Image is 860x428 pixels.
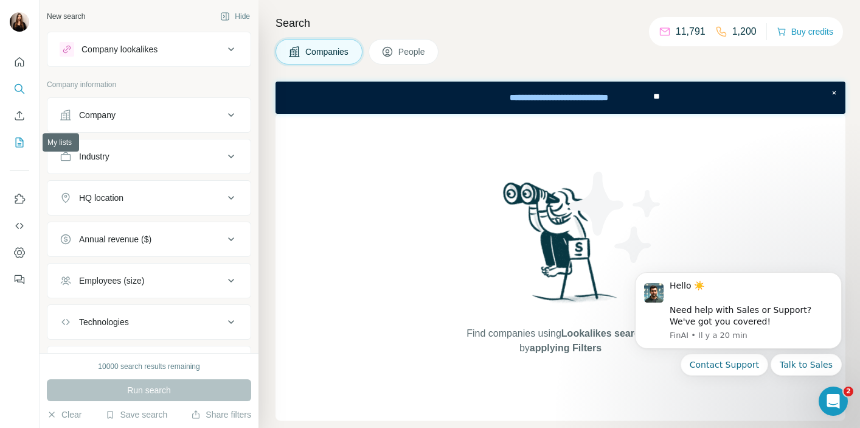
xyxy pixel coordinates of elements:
button: Hide [212,7,258,26]
p: 11,791 [676,24,706,39]
iframe: Intercom notifications message [617,259,860,422]
button: Save search [105,409,167,421]
div: Technologies [79,316,129,328]
button: Feedback [10,268,29,290]
button: Share filters [191,409,251,421]
div: 10000 search results remaining [98,361,199,372]
p: 1,200 [732,24,757,39]
button: Technologies [47,307,251,337]
button: Enrich CSV [10,105,29,127]
span: People [398,46,426,58]
button: Quick start [10,51,29,73]
span: Companies [305,46,350,58]
button: Buy credits [777,23,833,40]
button: My lists [10,132,29,153]
button: Company [47,100,251,130]
button: Keywords [47,349,251,378]
div: HQ location [79,192,123,204]
img: Surfe Illustration - Stars [561,163,670,272]
button: Employees (size) [47,266,251,295]
button: Clear [47,409,81,421]
span: Find companies using or by [463,326,657,356]
button: Company lookalikes [47,35,251,64]
img: Surfe Illustration - Woman searching with binoculars [498,179,624,315]
button: Use Surfe API [10,215,29,237]
h4: Search [276,15,845,32]
div: Annual revenue ($) [79,233,151,245]
button: Dashboard [10,242,29,264]
iframe: Banner [276,82,845,114]
button: Annual revenue ($) [47,225,251,254]
span: applying Filters [530,343,602,353]
div: New search [47,11,85,22]
iframe: Intercom live chat [819,387,848,416]
div: Industry [79,150,109,163]
div: Employees (size) [79,275,144,287]
span: Lookalikes search [561,328,646,339]
span: 2 [844,387,853,396]
button: Search [10,78,29,100]
img: Avatar [10,12,29,32]
button: HQ location [47,183,251,212]
button: Industry [47,142,251,171]
div: Company lookalikes [81,43,158,55]
p: Company information [47,79,251,90]
div: Company [79,109,116,121]
button: Use Surfe on LinkedIn [10,188,29,210]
